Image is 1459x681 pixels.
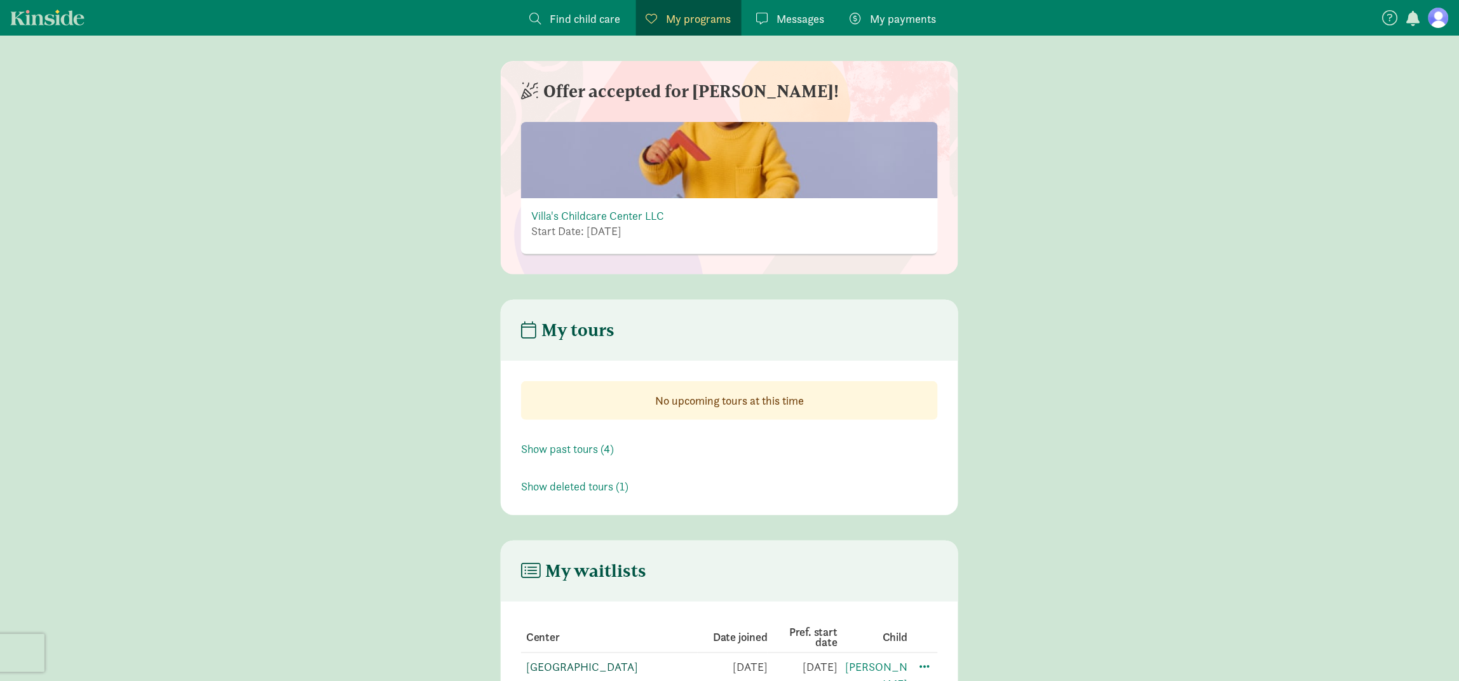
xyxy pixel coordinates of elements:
[777,10,825,27] span: Messages
[838,622,907,653] th: Child
[521,479,628,494] a: Show deleted tours (1)
[10,10,85,25] a: Kinside
[526,659,638,674] a: [GEOGRAPHIC_DATA]
[521,622,698,653] th: Center
[521,81,839,102] h4: Offer accepted for [PERSON_NAME]!
[667,10,731,27] span: My programs
[521,561,646,581] h4: My waitlists
[655,393,804,408] strong: No upcoming tours at this time
[871,10,937,27] span: My payments
[521,320,614,340] h4: My tours
[768,622,838,653] th: Pref. start date
[521,442,614,456] a: Show past tours (4)
[550,10,621,27] span: Find child care
[531,208,664,223] a: Villa's Childcare Center LLC
[521,30,938,290] img: facility-placeholder-3_2x.jpg
[531,224,664,239] p: Start Date: [DATE]
[698,622,768,653] th: Date joined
